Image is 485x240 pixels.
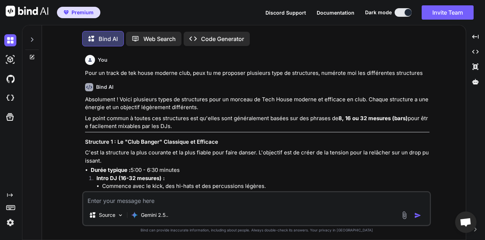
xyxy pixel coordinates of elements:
[201,35,244,43] p: Code Generator
[96,83,114,91] h6: Bind AI
[422,5,474,20] button: Invite Team
[265,10,306,16] span: Discord Support
[85,149,429,165] p: C'est la structure la plus courante et la plus fiable pour faire danser. L'objectif est de créer ...
[99,211,115,219] p: Source
[338,115,408,122] strong: 8, 16 ou 32 mesures (bars)
[99,35,118,43] p: Bind AI
[82,228,431,233] p: Bind can provide inaccurate information, including about people. Always double-check its answers....
[4,73,16,85] img: githubDark
[365,9,392,16] span: Dark mode
[317,10,354,16] span: Documentation
[96,175,165,182] strong: Intro DJ (16-32 mesures) :
[4,53,16,66] img: darkAi-studio
[64,10,69,15] img: premium
[143,35,176,43] p: Web Search
[131,211,138,219] img: Gemini 2.5 Pro
[85,138,429,146] h3: Structure 1 : Le "Club Banger" Classique et Efficace
[317,9,354,16] button: Documentation
[141,211,168,219] p: Gemini 2.5..
[400,211,408,219] img: attachment
[414,212,421,219] img: icon
[102,182,429,190] li: Commence avec le kick, des hi-hats et des percussions légères.
[72,9,94,16] span: Premium
[57,7,100,18] button: premiumPremium
[102,190,429,199] li: L'objectif est de donner au DJ assez de temps pour [PERSON_NAME] et mixer le morceau.
[4,92,16,104] img: cloudideIcon
[85,96,429,112] p: Absolument ! Voici plusieurs types de structures pour un morceau de Tech House moderne et efficac...
[117,212,123,218] img: Pick Models
[98,56,107,63] h6: You
[455,211,476,233] div: Ouvrir le chat
[91,166,429,174] li: 5:00 - 6:30 minutes
[85,69,429,77] p: Pour un track de tek house moderne club, peux tu me proposer plusieurs type de structures, numéro...
[91,167,131,173] strong: Durée typique :
[85,114,429,131] p: Le point commun à toutes ces structures est qu'elles sont généralement basées sur des phrases de ...
[4,34,16,46] img: darkChat
[265,9,306,16] button: Discord Support
[4,216,16,229] img: settings
[6,6,48,16] img: Bind AI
